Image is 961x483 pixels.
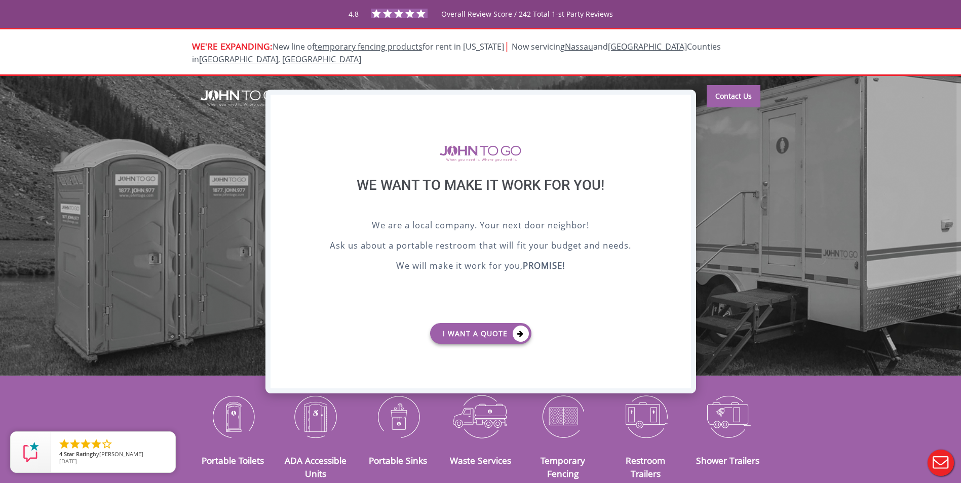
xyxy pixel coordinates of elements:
[99,450,143,458] span: [PERSON_NAME]
[59,450,62,458] span: 4
[64,450,93,458] span: Star Rating
[59,451,167,458] span: by
[675,95,690,112] div: X
[920,442,961,483] button: Live Chat
[101,438,113,450] li: 
[90,438,102,450] li: 
[69,438,81,450] li: 
[523,260,565,271] b: PROMISE!
[296,177,666,219] div: We want to make it work for you!
[80,438,92,450] li: 
[296,259,666,274] p: We will make it work for you,
[58,438,70,450] li: 
[21,442,41,462] img: Review Rating
[430,323,531,344] a: I want a Quote
[59,457,77,465] span: [DATE]
[296,219,666,234] p: We are a local company. Your next door neighbor!
[296,239,666,254] p: Ask us about a portable restroom that will fit your budget and needs.
[440,145,521,162] img: logo of viptogo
